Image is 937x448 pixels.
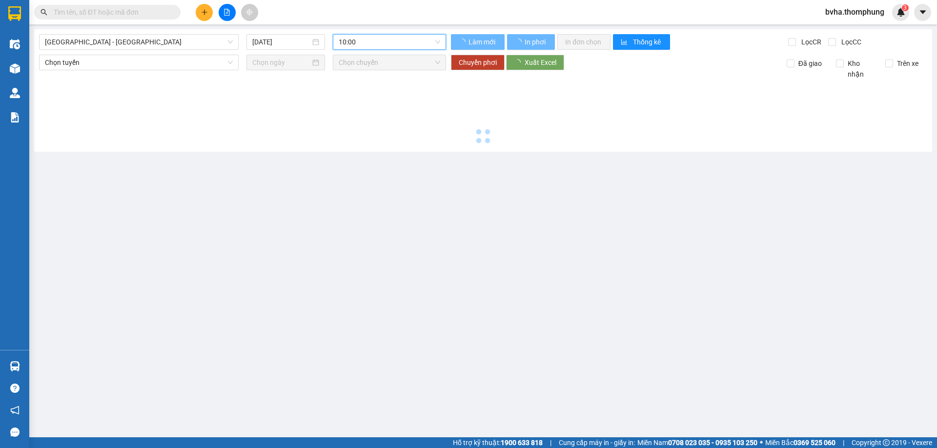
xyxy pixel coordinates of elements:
[550,437,551,448] span: |
[637,437,757,448] span: Miền Nam
[339,55,440,70] span: Chọn chuyến
[219,4,236,21] button: file-add
[451,34,505,50] button: Làm mới
[794,439,835,447] strong: 0369 525 060
[224,9,230,16] span: file-add
[883,439,890,446] span: copyright
[903,4,907,11] span: 3
[765,437,835,448] span: Miền Bắc
[468,37,497,47] span: Làm mới
[507,34,555,50] button: In phơi
[844,58,878,80] span: Kho nhận
[902,4,909,11] sup: 3
[451,55,505,70] button: Chuyển phơi
[196,4,213,21] button: plus
[45,35,233,49] span: Hà Nội - Nghệ An
[453,437,543,448] span: Hỗ trợ kỹ thuật:
[668,439,757,447] strong: 0708 023 035 - 0935 103 250
[459,39,467,45] span: loading
[506,55,564,70] button: Xuất Excel
[621,39,629,46] span: bar-chart
[246,9,253,16] span: aim
[252,57,310,68] input: Chọn ngày
[10,384,20,393] span: question-circle
[918,8,927,17] span: caret-down
[817,6,892,18] span: bvha.thomphung
[797,37,823,47] span: Lọc CR
[54,7,169,18] input: Tìm tên, số ĐT hoặc mã đơn
[241,4,258,21] button: aim
[633,37,662,47] span: Thống kê
[525,37,547,47] span: In phơi
[794,58,826,69] span: Đã giao
[10,406,20,415] span: notification
[41,9,47,16] span: search
[613,34,670,50] button: bar-chartThống kê
[10,63,20,74] img: warehouse-icon
[515,39,523,45] span: loading
[893,58,922,69] span: Trên xe
[760,441,763,445] span: ⚪️
[10,361,20,371] img: warehouse-icon
[514,59,525,66] span: loading
[339,35,440,49] span: 10:00
[252,37,310,47] input: 13/08/2025
[8,6,21,21] img: logo-vxr
[45,55,233,70] span: Chọn tuyến
[896,8,905,17] img: icon-new-feature
[10,112,20,122] img: solution-icon
[10,428,20,437] span: message
[559,437,635,448] span: Cung cấp máy in - giấy in:
[914,4,931,21] button: caret-down
[843,437,844,448] span: |
[10,88,20,98] img: warehouse-icon
[837,37,863,47] span: Lọc CC
[501,439,543,447] strong: 1900 633 818
[525,57,556,68] span: Xuất Excel
[10,39,20,49] img: warehouse-icon
[201,9,208,16] span: plus
[557,34,611,50] button: In đơn chọn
